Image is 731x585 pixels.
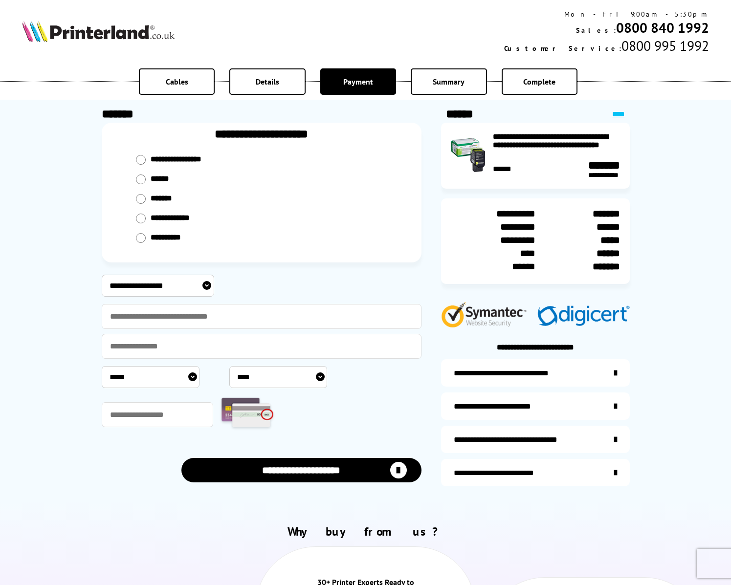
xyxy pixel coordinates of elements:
span: Payment [343,77,373,87]
h2: Why buy from us? [22,524,709,539]
a: secure-website [441,459,630,486]
a: 0800 840 1992 [616,19,709,37]
div: Mon - Fri 9:00am - 5:30pm [504,10,709,19]
span: 0800 995 1992 [621,37,709,55]
span: Sales: [576,26,616,35]
a: additional-cables [441,426,630,453]
span: Summary [433,77,465,87]
span: Complete [523,77,555,87]
span: Details [256,77,279,87]
img: Printerland Logo [22,21,175,42]
span: Cables [166,77,188,87]
span: Customer Service: [504,44,621,53]
a: additional-ink [441,359,630,387]
a: items-arrive [441,392,630,420]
